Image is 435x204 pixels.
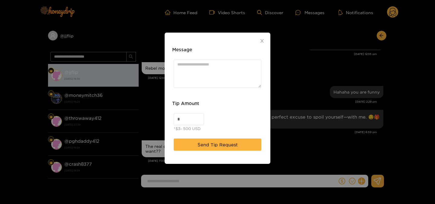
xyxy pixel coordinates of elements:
[260,39,264,43] span: close
[172,100,199,107] h3: Tip Amount
[198,141,238,148] span: Send Tip Request
[174,126,201,132] div: *$3- 500 USD
[172,46,192,54] h3: Message
[174,139,261,151] button: Send Tip Request
[253,33,270,49] button: Close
